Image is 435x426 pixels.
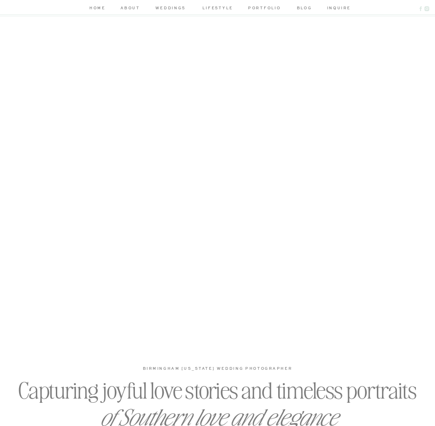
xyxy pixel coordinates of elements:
[154,5,188,13] a: weddings
[294,5,315,13] a: blog
[88,5,107,13] a: home
[327,5,348,13] a: inquire
[122,366,313,371] h1: birmingham [US_STATE] wedding photographer
[247,5,281,13] a: portfolio
[119,5,141,13] a: about
[201,5,235,13] a: lifestyle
